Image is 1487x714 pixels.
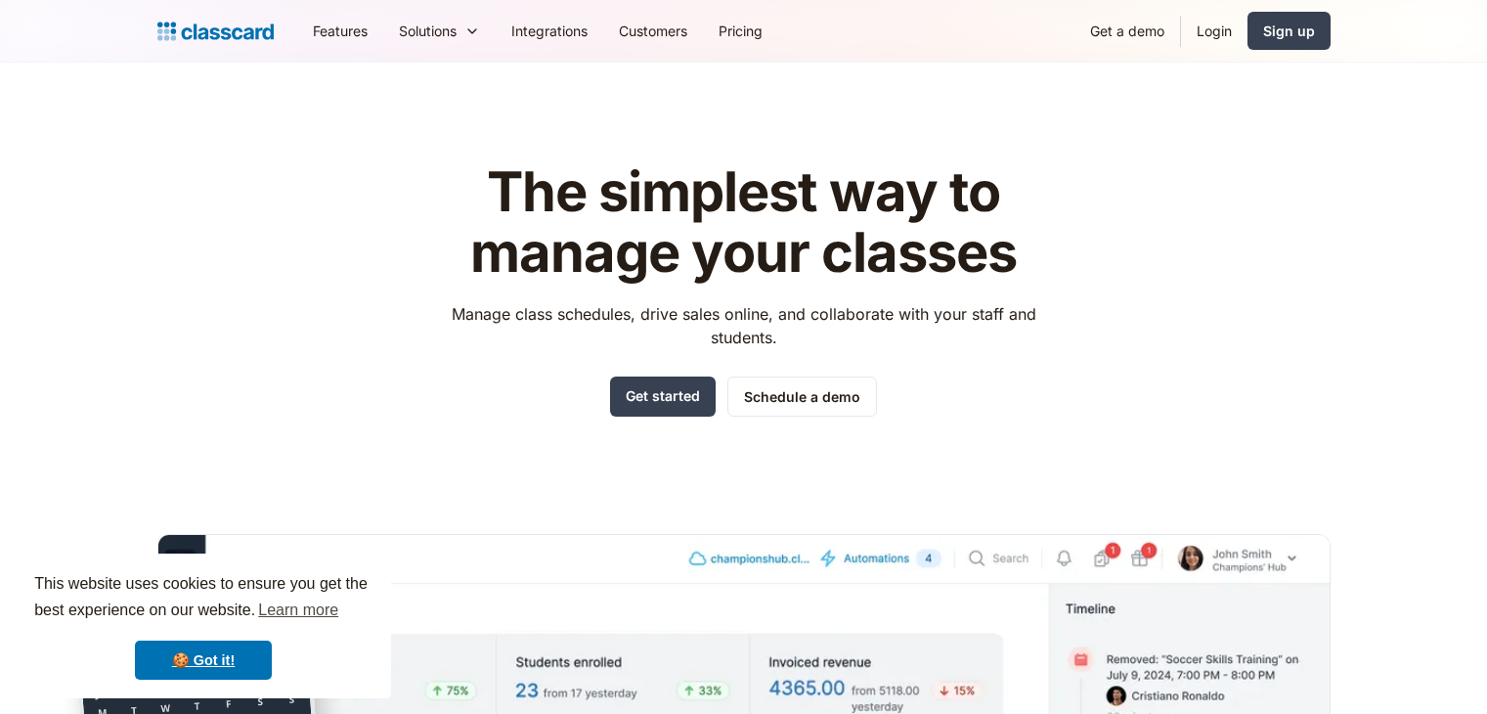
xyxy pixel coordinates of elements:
[1181,9,1247,53] a: Login
[703,9,778,53] a: Pricing
[1263,21,1315,41] div: Sign up
[34,572,372,625] span: This website uses cookies to ensure you get the best experience on our website.
[433,162,1054,283] h1: The simplest way to manage your classes
[433,302,1054,349] p: Manage class schedules, drive sales online, and collaborate with your staff and students.
[16,554,391,698] div: cookieconsent
[399,21,457,41] div: Solutions
[383,9,496,53] div: Solutions
[135,641,272,680] a: dismiss cookie message
[610,377,716,417] a: Get started
[297,9,383,53] a: Features
[255,596,341,625] a: learn more about cookies
[496,9,603,53] a: Integrations
[157,18,274,45] a: home
[603,9,703,53] a: Customers
[1247,12,1331,50] a: Sign up
[1074,9,1180,53] a: Get a demo
[727,377,877,417] a: Schedule a demo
